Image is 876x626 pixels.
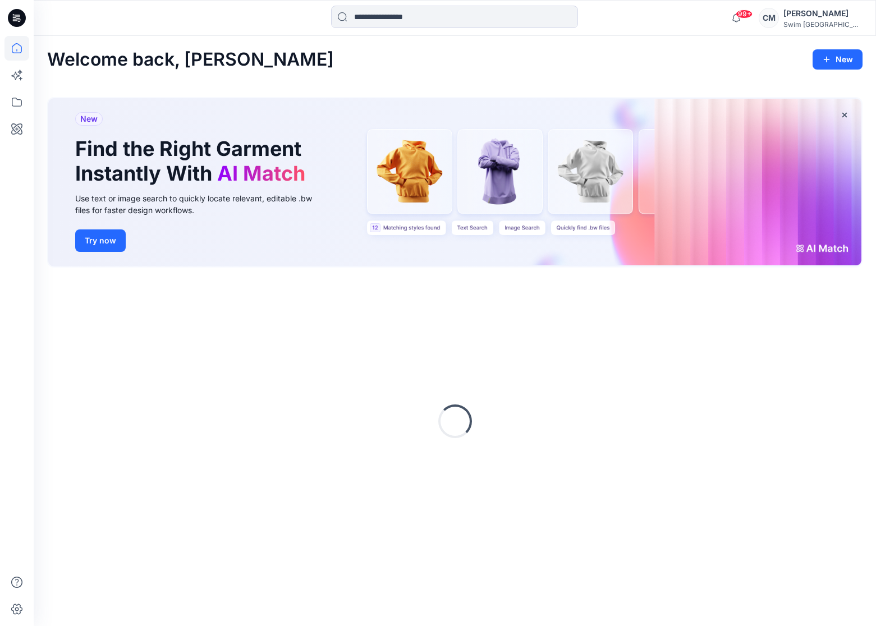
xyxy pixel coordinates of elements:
div: [PERSON_NAME] [783,7,862,20]
span: 99+ [736,10,753,19]
button: New [813,49,863,70]
div: Use text or image search to quickly locate relevant, editable .bw files for faster design workflows. [75,192,328,216]
div: CM [759,8,779,28]
button: Try now [75,229,126,252]
div: Swim [GEOGRAPHIC_DATA] [783,20,862,29]
span: AI Match [217,161,305,186]
span: New [80,112,98,126]
h2: Welcome back, [PERSON_NAME] [47,49,334,70]
h1: Find the Right Garment Instantly With [75,137,311,185]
